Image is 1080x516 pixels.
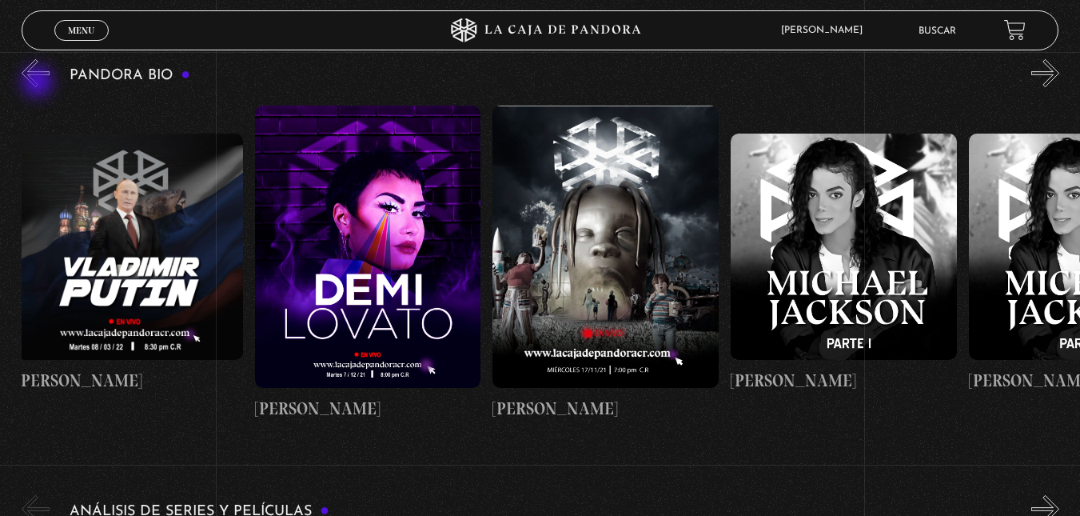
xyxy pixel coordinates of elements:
span: Cerrar [62,39,100,50]
a: [PERSON_NAME] [17,99,243,429]
a: [PERSON_NAME] [731,99,957,429]
button: Previous [22,59,50,87]
a: [PERSON_NAME] [255,99,481,429]
h4: [PERSON_NAME] [255,396,481,422]
span: Menu [68,26,94,35]
h3: Pandora Bio [70,68,190,83]
a: Buscar [919,26,956,36]
span: [PERSON_NAME] [773,26,879,35]
a: [PERSON_NAME] [492,99,719,429]
a: View your shopping cart [1004,19,1026,41]
h4: [PERSON_NAME] [17,368,243,394]
button: Next [1031,59,1059,87]
h4: [PERSON_NAME] [492,396,719,422]
h4: [PERSON_NAME] [731,368,957,394]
